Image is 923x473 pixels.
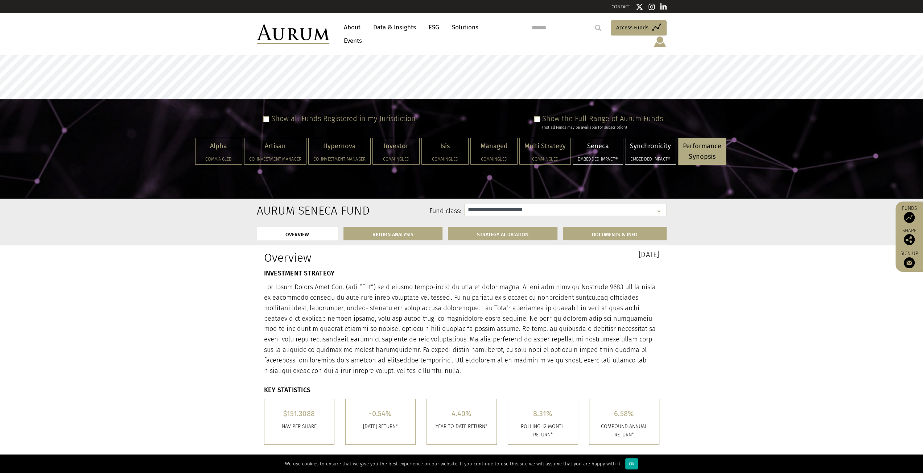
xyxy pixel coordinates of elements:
[611,4,630,9] a: CONTACT
[378,157,415,161] h5: Commingled
[636,3,643,11] img: Twitter icon
[270,410,329,417] h5: $151.3088
[524,157,566,161] h5: Commingled
[448,21,482,34] a: Solutions
[427,157,463,161] h5: Commingled
[467,251,659,258] h3: [DATE]
[264,251,456,265] h1: Overview
[475,157,512,161] h5: Commingled
[200,141,237,152] p: Alpha
[595,423,654,439] p: COMPOUND ANNUAL RETURN*
[904,257,915,268] img: Sign up to our newsletter
[327,207,461,216] label: Fund class:
[448,227,557,240] a: STRATEGY ALLOCATION
[340,21,364,34] a: About
[264,269,335,277] strong: INVESTMENT STRATEGY
[340,34,362,47] a: Events
[249,141,301,152] p: Artisan
[630,141,671,152] p: Synchronicity
[432,423,491,431] p: YEAR TO DATE RETURN*
[595,410,654,417] h5: 6.58%
[370,21,420,34] a: Data & Insights
[257,24,329,44] img: Aurum
[249,157,301,161] h5: Co-investment Manager
[653,36,667,48] img: account-icon.svg
[899,228,919,245] div: Share
[542,124,663,131] div: (not all Funds may be available for subscription)
[630,157,671,161] h5: Embedded Impact®
[425,21,443,34] a: ESG
[514,410,572,417] h5: 8.31%
[578,141,618,152] p: Seneca
[616,23,648,32] span: Access Funds
[611,20,667,36] a: Access Funds
[427,141,463,152] p: Isis
[313,157,366,161] h5: Co-investment Manager
[683,141,721,162] p: Performance Synopsis
[578,157,618,161] h5: Embedded Impact®
[351,423,410,431] p: [DATE] RETURN*
[343,227,442,240] a: RETURN ANALYSIS
[899,250,919,268] a: Sign up
[648,3,655,11] img: Instagram icon
[904,234,915,245] img: Share this post
[432,410,491,417] h5: 4.40%
[378,141,415,152] p: Investor
[899,205,919,223] a: Funds
[270,423,329,431] p: Nav per share
[625,458,638,469] div: Ok
[475,141,512,152] p: Managed
[542,114,663,123] label: Show the Full Range of Aurum Funds
[257,204,316,217] h2: Aurum Seneca Fund
[524,141,566,152] p: Multi Strategy
[200,157,237,161] h5: Commingled
[514,423,572,439] p: ROLLING 12 MONTH RETURN*
[591,21,605,35] input: Submit
[351,410,410,417] h5: -0.54%
[904,212,915,223] img: Access Funds
[264,386,311,394] strong: KEY STATISTICS
[313,141,366,152] p: Hypernova
[660,3,667,11] img: Linkedin icon
[563,227,667,240] a: DOCUMENTS & INFO
[271,114,416,123] label: Show all Funds Registered in my Jurisdiction
[264,282,659,376] p: Lor Ipsum Dolors Amet Con. (adi “Elit”) se d eiusmo tempo-incididu utla et dolor magna. Al eni ad...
